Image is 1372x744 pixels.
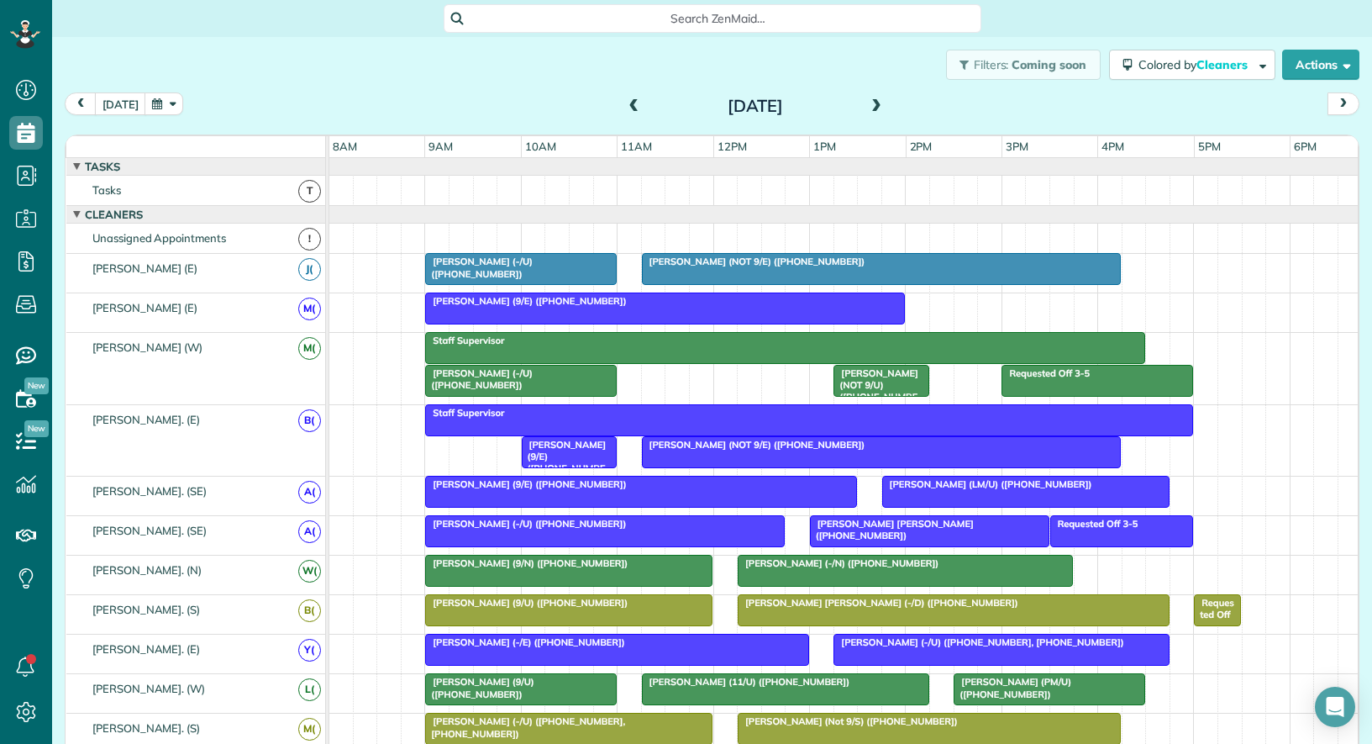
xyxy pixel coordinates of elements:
[641,439,866,451] span: [PERSON_NAME] (NOT 9/E) ([PHONE_NUMBER])
[329,140,360,153] span: 8am
[89,524,210,537] span: [PERSON_NAME]. (SE)
[89,413,203,426] span: [PERSON_NAME]. (E)
[881,478,1093,490] span: [PERSON_NAME] (LM/U) ([PHONE_NUMBER])
[424,407,505,419] span: Staff Supervisor
[1138,57,1254,72] span: Colored by
[810,140,839,153] span: 1pm
[907,140,936,153] span: 2pm
[298,560,321,583] span: W(
[1001,367,1091,379] span: Requested Off 3-5
[298,599,321,622] span: B(
[1012,57,1087,72] span: Coming soon
[953,676,1071,699] span: [PERSON_NAME] (PM/U) ([PHONE_NUMBER])
[809,518,974,541] span: [PERSON_NAME] [PERSON_NAME] ([PHONE_NUMBER])
[833,367,918,415] span: [PERSON_NAME] (NOT 9/U) ([PHONE_NUMBER])
[424,557,628,569] span: [PERSON_NAME] (9/N) ([PHONE_NUMBER])
[95,92,146,115] button: [DATE]
[89,721,203,735] span: [PERSON_NAME]. (S)
[298,298,321,320] span: M(
[424,597,628,609] span: [PERSON_NAME] (9/U) ([PHONE_NUMBER])
[425,140,456,153] span: 9am
[298,481,321,504] span: A(
[298,228,321,251] span: !
[737,557,939,569] span: [PERSON_NAME] (-/N) ([PHONE_NUMBER])
[1327,92,1359,115] button: next
[424,518,627,530] span: [PERSON_NAME] (-/U) ([PHONE_NUMBER])
[298,409,321,432] span: B(
[1291,140,1320,153] span: 6pm
[424,636,626,648] span: [PERSON_NAME] (-/E) ([PHONE_NUMBER])
[737,597,1019,609] span: [PERSON_NAME] [PERSON_NAME] (-/D) ([PHONE_NUMBER])
[89,682,208,695] span: [PERSON_NAME]. (W)
[833,636,1124,648] span: [PERSON_NAME] (-/U) ([PHONE_NUMBER], [PHONE_NUMBER])
[81,208,146,221] span: Cleaners
[1193,597,1233,620] span: Requested Off
[298,520,321,543] span: A(
[89,261,201,275] span: [PERSON_NAME] (E)
[298,180,321,203] span: T
[521,439,607,487] span: [PERSON_NAME] (9/E) ([PHONE_NUMBER])
[298,337,321,360] span: M(
[424,295,627,307] span: [PERSON_NAME] (9/E) ([PHONE_NUMBER])
[974,57,1009,72] span: Filters:
[24,420,49,437] span: New
[89,484,210,498] span: [PERSON_NAME]. (SE)
[298,678,321,701] span: L(
[298,258,321,281] span: J(
[24,377,49,394] span: New
[1049,518,1139,530] span: Requested Off 3-5
[81,160,124,173] span: Tasks
[424,367,533,391] span: [PERSON_NAME] (-/U) ([PHONE_NUMBER])
[298,718,321,741] span: M(
[1282,50,1359,80] button: Actions
[650,97,860,115] h2: [DATE]
[1196,57,1250,72] span: Cleaners
[1195,140,1224,153] span: 5pm
[1315,687,1355,727] div: Open Intercom Messenger
[89,301,201,314] span: [PERSON_NAME] (E)
[1109,50,1275,80] button: Colored byCleaners
[424,676,534,699] span: [PERSON_NAME] (9/U) ([PHONE_NUMBER])
[89,603,203,616] span: [PERSON_NAME]. (S)
[89,563,205,577] span: [PERSON_NAME]. (N)
[522,140,560,153] span: 10am
[89,340,206,354] span: [PERSON_NAME] (W)
[641,676,850,688] span: [PERSON_NAME] (11/U) ([PHONE_NUMBER])
[1002,140,1032,153] span: 3pm
[424,335,505,346] span: Staff Supervisor
[65,92,97,115] button: prev
[89,642,203,656] span: [PERSON_NAME]. (E)
[737,715,959,727] span: [PERSON_NAME] (Not 9/S) ([PHONE_NUMBER])
[714,140,750,153] span: 12pm
[641,256,866,267] span: [PERSON_NAME] (NOT 9/E) ([PHONE_NUMBER])
[618,140,655,153] span: 11am
[1098,140,1128,153] span: 4pm
[424,256,533,279] span: [PERSON_NAME] (-/U) ([PHONE_NUMBER])
[89,183,124,197] span: Tasks
[424,715,625,739] span: [PERSON_NAME] (-/U) ([PHONE_NUMBER], [PHONE_NUMBER])
[89,231,229,245] span: Unassigned Appointments
[298,639,321,662] span: Y(
[424,478,627,490] span: [PERSON_NAME] (9/E) ([PHONE_NUMBER])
